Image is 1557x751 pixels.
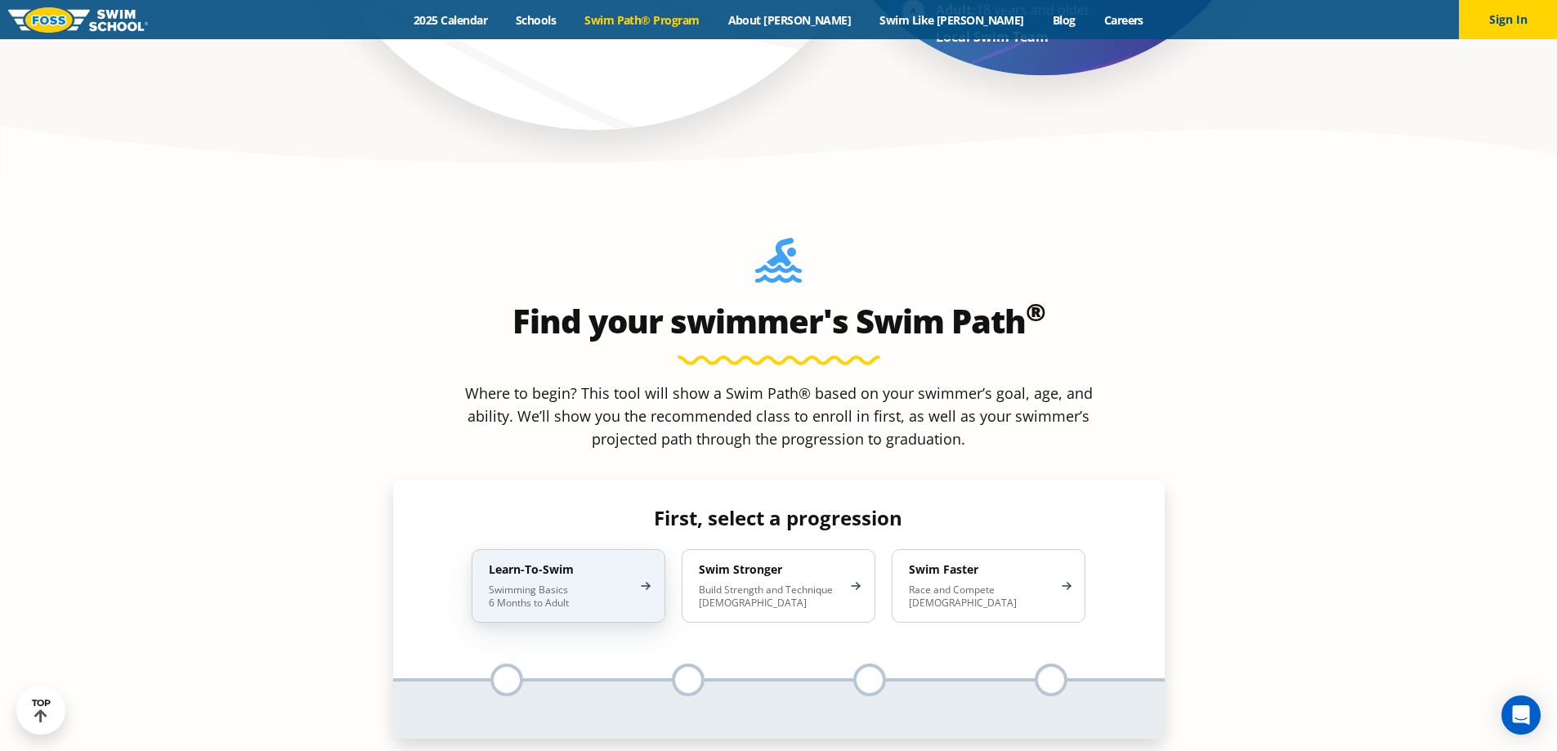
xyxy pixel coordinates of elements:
[489,583,632,610] p: Swimming Basics 6 Months to Adult
[1026,295,1045,329] sup: ®
[909,562,1052,577] h4: Swim Faster
[1038,12,1089,28] a: Blog
[755,238,802,293] img: Foss-Location-Swimming-Pool-Person.svg
[393,302,1165,341] h2: Find your swimmer's Swim Path
[32,698,51,723] div: TOP
[714,12,866,28] a: About [PERSON_NAME]
[699,583,842,610] p: Build Strength and Technique [DEMOGRAPHIC_DATA]
[8,7,148,33] img: FOSS Swim School Logo
[866,12,1039,28] a: Swim Like [PERSON_NAME]
[489,562,632,577] h4: Learn-To-Swim
[699,562,842,577] h4: Swim Stronger
[1501,695,1541,735] div: Open Intercom Messenger
[459,382,1099,450] p: Where to begin? This tool will show a Swim Path® based on your swimmer’s goal, age, and ability. ...
[570,12,714,28] a: Swim Path® Program
[502,12,570,28] a: Schools
[1089,12,1157,28] a: Careers
[909,583,1052,610] p: Race and Compete [DEMOGRAPHIC_DATA]
[400,12,502,28] a: 2025 Calendar
[459,507,1098,530] h4: First, select a progression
